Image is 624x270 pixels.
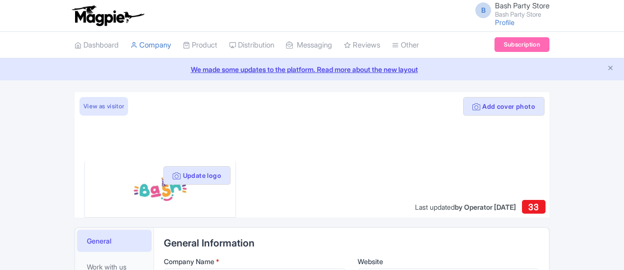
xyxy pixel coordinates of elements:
span: General [87,236,111,246]
span: 33 [528,202,539,212]
span: B [475,2,491,18]
span: Website [358,257,383,266]
button: Add cover photo [463,97,545,116]
span: Bash Party Store [495,1,549,10]
a: Product [183,32,217,59]
span: Company Name [164,257,214,266]
div: Last updated [415,202,516,212]
small: Bash Party Store [495,11,549,18]
a: B Bash Party Store Bash Party Store [469,2,549,18]
a: Dashboard [75,32,119,59]
button: Close announcement [607,63,614,74]
span: by Operator [DATE] [455,203,516,211]
a: Company [130,32,171,59]
button: Update logo [163,166,231,185]
a: Subscription [494,37,549,52]
a: Reviews [344,32,380,59]
a: Other [392,32,419,59]
h2: General Information [164,238,539,248]
a: Distribution [229,32,274,59]
a: Profile [495,18,515,26]
a: View as visitor [79,97,128,116]
img: aylbn31idzmjxhsjgg2n.jpg [100,169,221,209]
img: logo-ab69f6fb50320c5b225c76a69d11143b.png [70,5,146,26]
a: We made some updates to the platform. Read more about the new layout [6,64,618,74]
a: General [77,230,152,252]
a: Messaging [286,32,332,59]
